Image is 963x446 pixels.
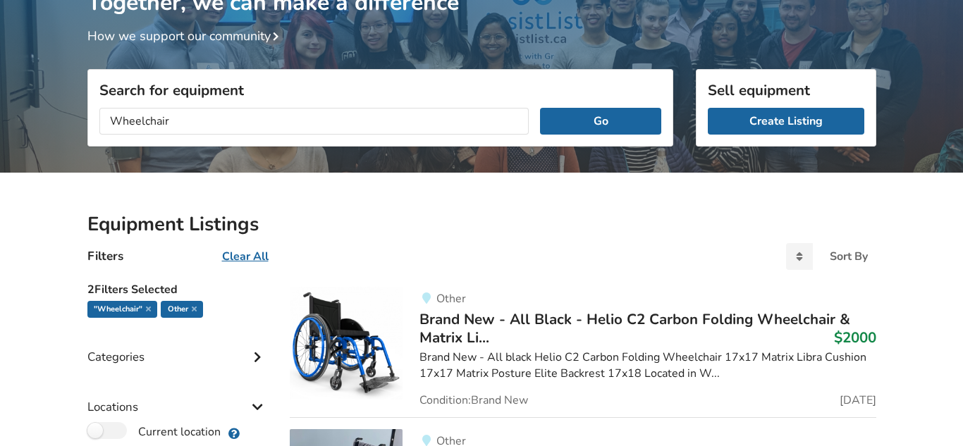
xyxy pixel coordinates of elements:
div: Other [161,301,202,318]
div: "Wheelchair" [87,301,157,318]
u: Clear All [222,249,269,264]
h3: Search for equipment [99,81,661,99]
h4: Filters [87,248,123,264]
span: [DATE] [840,395,876,406]
h3: Sell equipment [708,81,864,99]
img: mobility-brand new - all black - helio c2 carbon folding wheelchair & matrix libra cushion & matr... [290,287,403,399]
a: Create Listing [708,108,864,135]
div: Categories [87,321,268,371]
h5: 2 Filters Selected [87,275,268,301]
span: Condition: Brand New [419,395,528,406]
input: I am looking for... [99,108,529,135]
span: Brand New - All Black - Helio C2 Carbon Folding Wheelchair & Matrix Li... [419,309,850,347]
h2: Equipment Listings [87,212,876,237]
button: Go [540,108,661,135]
span: Other [436,291,466,306]
div: Brand New - All black Helio C2 Carbon Folding Wheelchair 17x17 Matrix Libra Cushion 17x17 Matrix ... [419,349,876,382]
label: Current location [87,422,221,440]
a: How we support our community [87,27,285,44]
a: mobility-brand new - all black - helio c2 carbon folding wheelchair & matrix libra cushion & matr... [290,287,876,418]
div: Locations [87,371,268,421]
h3: $2000 [834,328,876,347]
div: Sort By [830,251,868,262]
